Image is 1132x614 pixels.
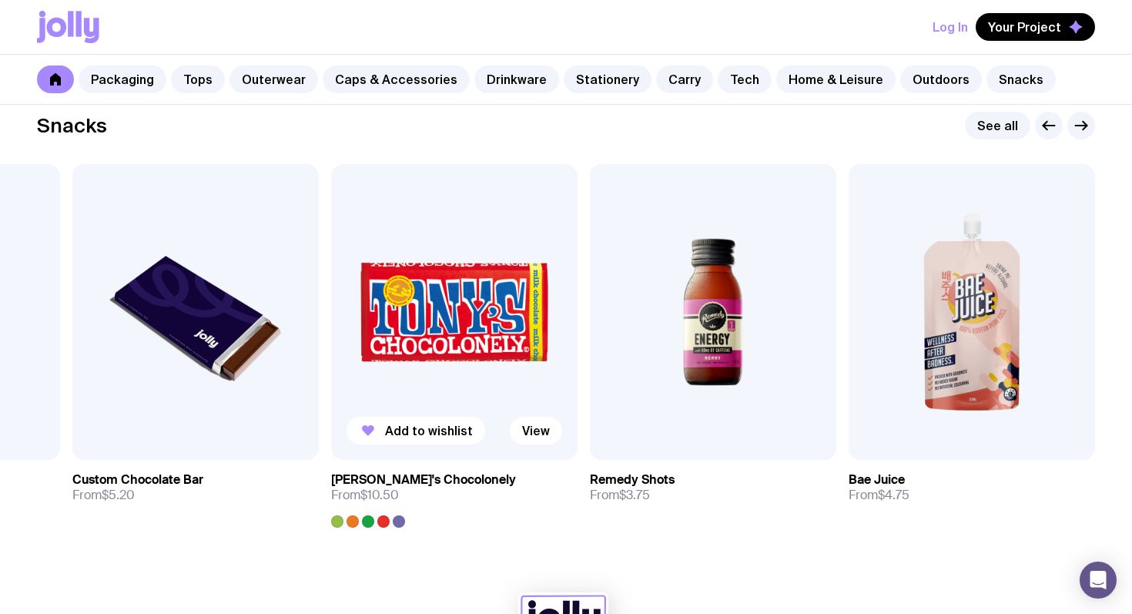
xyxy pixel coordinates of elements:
span: $5.20 [102,487,135,503]
a: Tech [718,65,772,93]
button: Your Project [976,13,1095,41]
h2: Snacks [37,114,107,137]
a: See all [965,112,1030,139]
div: Open Intercom Messenger [1080,562,1117,599]
a: View [510,417,562,445]
h3: Custom Chocolate Bar [72,472,203,488]
a: Snacks [986,65,1056,93]
span: From [72,488,135,503]
button: Add to wishlist [347,417,485,445]
a: Custom Chocolate BarFrom$5.20 [72,460,319,515]
span: Your Project [988,19,1061,35]
a: Caps & Accessories [323,65,470,93]
span: From [590,488,650,503]
h3: Remedy Shots [590,472,675,488]
a: Carry [656,65,713,93]
a: Bae JuiceFrom$4.75 [849,460,1095,515]
h3: [PERSON_NAME]'s Chocolonely [331,472,516,488]
a: Packaging [79,65,166,93]
a: Drinkware [474,65,559,93]
a: Stationery [564,65,651,93]
span: $10.50 [360,487,399,503]
span: From [331,488,399,503]
button: Log In [933,13,968,41]
span: $4.75 [878,487,909,503]
a: Home & Leisure [776,65,896,93]
a: Outdoors [900,65,982,93]
a: Tops [171,65,225,93]
a: Remedy ShotsFrom$3.75 [590,460,836,515]
h3: Bae Juice [849,472,905,488]
a: [PERSON_NAME]'s ChocolonelyFrom$10.50 [331,460,578,528]
span: From [849,488,909,503]
span: Add to wishlist [385,423,473,438]
a: Outerwear [229,65,318,93]
span: $3.75 [619,487,650,503]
